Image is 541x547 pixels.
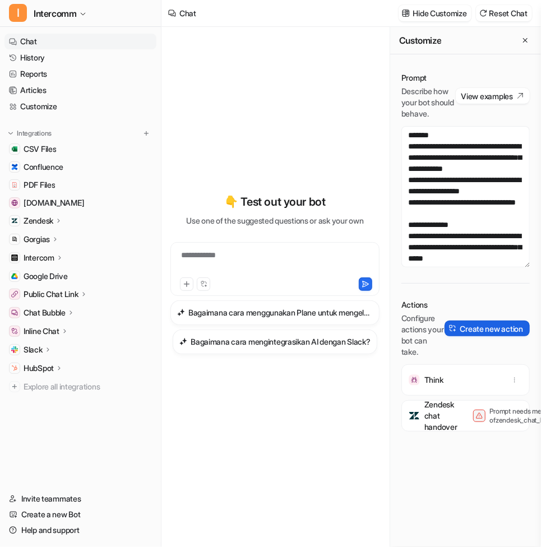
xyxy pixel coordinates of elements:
img: explore all integrations [9,381,20,392]
img: customize [402,9,410,17]
img: Zendesk [11,217,18,224]
p: Think [424,374,443,386]
button: Create new action [445,321,530,336]
a: Customize [4,99,156,114]
a: Invite teammates [4,491,156,507]
span: Google Drive [24,271,68,282]
img: Public Chat Link [11,291,18,298]
p: Prompt [401,72,456,84]
a: Create a new Bot [4,507,156,522]
img: expand menu [7,129,15,137]
h2: Customize [399,35,441,46]
p: Actions [401,299,445,310]
p: Integrations [17,129,52,138]
button: View examples [456,88,530,104]
a: Reports [4,66,156,82]
p: Zendesk chat handover [424,399,457,433]
button: Bagaimana cara menggunakan Plane untuk mengelola invoice dan pembayaran?Bagaimana cara menggunaka... [170,300,380,325]
img: CSV Files [11,146,18,152]
span: PDF Files [24,179,55,191]
img: PDF Files [11,182,18,188]
p: Describe how your bot should behave. [401,86,456,119]
span: Intercomm [34,6,76,21]
h3: Bagaimana cara mengintegrasikan AI dengan Slack? [191,336,371,347]
p: Gorgias [24,234,50,245]
p: Public Chat Link [24,289,78,300]
img: Inline Chat [11,328,18,335]
button: Close flyout [519,34,532,47]
span: I [9,4,27,22]
img: HubSpot [11,365,18,372]
img: Intercom [11,254,18,261]
p: Chat Bubble [24,307,66,318]
button: Integrations [4,128,55,139]
img: menu_add.svg [142,129,150,137]
span: Confluence [24,161,63,173]
a: CSV FilesCSV Files [4,141,156,157]
span: [DOMAIN_NAME] [24,197,84,208]
img: Bagaimana cara menggunakan Plane untuk mengelola invoice dan pembayaran? [177,308,185,317]
a: Help and support [4,522,156,538]
h3: Bagaimana cara menggunakan Plane untuk mengelola invoice dan pembayaran? [188,307,373,318]
img: reset [479,9,487,17]
a: Articles [4,82,156,98]
a: PDF FilesPDF Files [4,177,156,193]
p: Configure actions your bot can take. [401,313,445,358]
img: Slack [11,346,18,353]
a: Explore all integrations [4,379,156,395]
img: Google Drive [11,273,18,280]
img: Zendesk chat handover icon [409,410,420,421]
p: Use one of the suggested questions or ask your own [186,215,363,226]
img: Bagaimana cara mengintegrasikan AI dengan Slack? [179,337,187,346]
div: Chat [179,7,196,19]
p: Inline Chat [24,326,59,337]
p: Hide Customize [413,7,467,19]
p: 👇 Test out your bot [224,193,325,210]
a: Chat [4,34,156,49]
p: Intercom [24,252,54,263]
p: HubSpot [24,363,54,374]
button: Bagaimana cara mengintegrasikan AI dengan Slack?Bagaimana cara mengintegrasikan AI dengan Slack? [173,330,377,354]
a: History [4,50,156,66]
img: Chat Bubble [11,309,18,316]
p: Slack [24,344,43,355]
span: CSV Files [24,143,56,155]
a: Google DriveGoogle Drive [4,268,156,284]
img: Gorgias [11,236,18,243]
span: Explore all integrations [24,378,152,396]
a: www.helpdesk.com[DOMAIN_NAME] [4,195,156,211]
img: Confluence [11,164,18,170]
img: create-action-icon.svg [449,325,457,332]
img: www.helpdesk.com [11,200,18,206]
button: Hide Customize [399,5,471,21]
button: Reset Chat [476,5,532,21]
a: ConfluenceConfluence [4,159,156,175]
img: Think icon [409,374,420,386]
p: Zendesk [24,215,53,226]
